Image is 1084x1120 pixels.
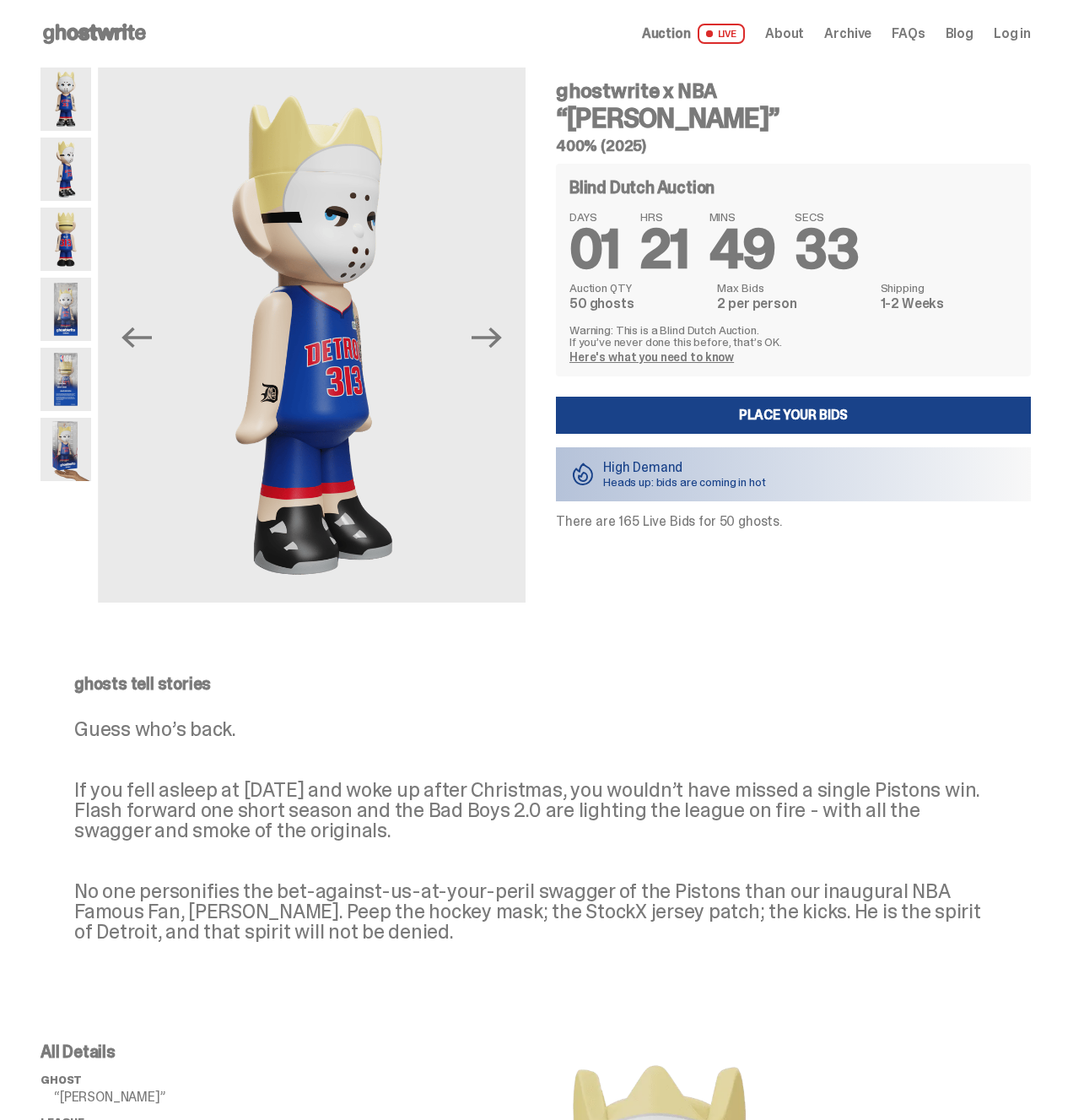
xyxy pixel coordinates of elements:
a: Archive [824,27,871,41]
img: Copy%20of%20Eminem_NBA_400_3.png [99,68,526,603]
span: SECS [795,211,858,223]
img: Eminem_NBA_400_12.png [40,278,91,341]
p: High Demand [603,461,766,474]
p: Guess who’s back. If you fell asleep at [DATE] and woke up after Christmas, you wouldn’t have mis... [74,719,997,942]
span: MINS [709,211,775,223]
a: Place your Bids [556,397,1031,434]
dd: 2 per person [717,297,870,311]
span: LIVE [698,24,746,44]
p: “[PERSON_NAME]” [54,1090,289,1104]
h4: ghostwrite x NBA [556,81,1031,101]
a: Auction LIVE [642,24,745,44]
p: Warning: This is a Blind Dutch Auction. If you’ve never done this before, that’s OK. [569,324,1017,348]
a: About [765,27,804,41]
button: Previous [118,319,155,356]
dd: 1-2 Weeks [881,297,1017,311]
h3: “[PERSON_NAME]” [556,105,1031,132]
dt: Shipping [881,282,1017,294]
img: Copy%20of%20Eminem_NBA_400_6.png [40,208,91,271]
img: Copy%20of%20Eminem_NBA_400_1.png [40,68,91,131]
span: HRS [640,211,689,223]
p: There are 165 Live Bids for 50 ghosts. [556,515,1031,528]
button: Next [468,319,505,356]
h4: Blind Dutch Auction [569,179,715,196]
span: 21 [640,214,689,284]
span: 49 [709,214,775,284]
a: Blog [946,27,973,41]
span: DAYS [569,211,620,223]
img: Copy%20of%20Eminem_NBA_400_3.png [40,138,91,201]
span: 01 [569,214,620,284]
img: eminem%20scale.png [40,418,91,481]
dd: 50 ghosts [569,297,707,311]
span: 33 [795,214,858,284]
p: Heads up: bids are coming in hot [603,476,766,488]
img: Eminem_NBA_400_13.png [40,348,91,411]
p: ghosts tell stories [74,675,997,692]
p: All Details [40,1043,289,1060]
span: Auction [642,27,691,41]
dt: Max Bids [717,282,870,294]
h5: 400% (2025) [556,138,1031,154]
dt: Auction QTY [569,282,707,294]
a: FAQs [892,27,925,41]
a: Here's what you need to know [569,349,734,365]
span: ghost [40,1073,82,1087]
a: Log in [994,27,1031,41]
